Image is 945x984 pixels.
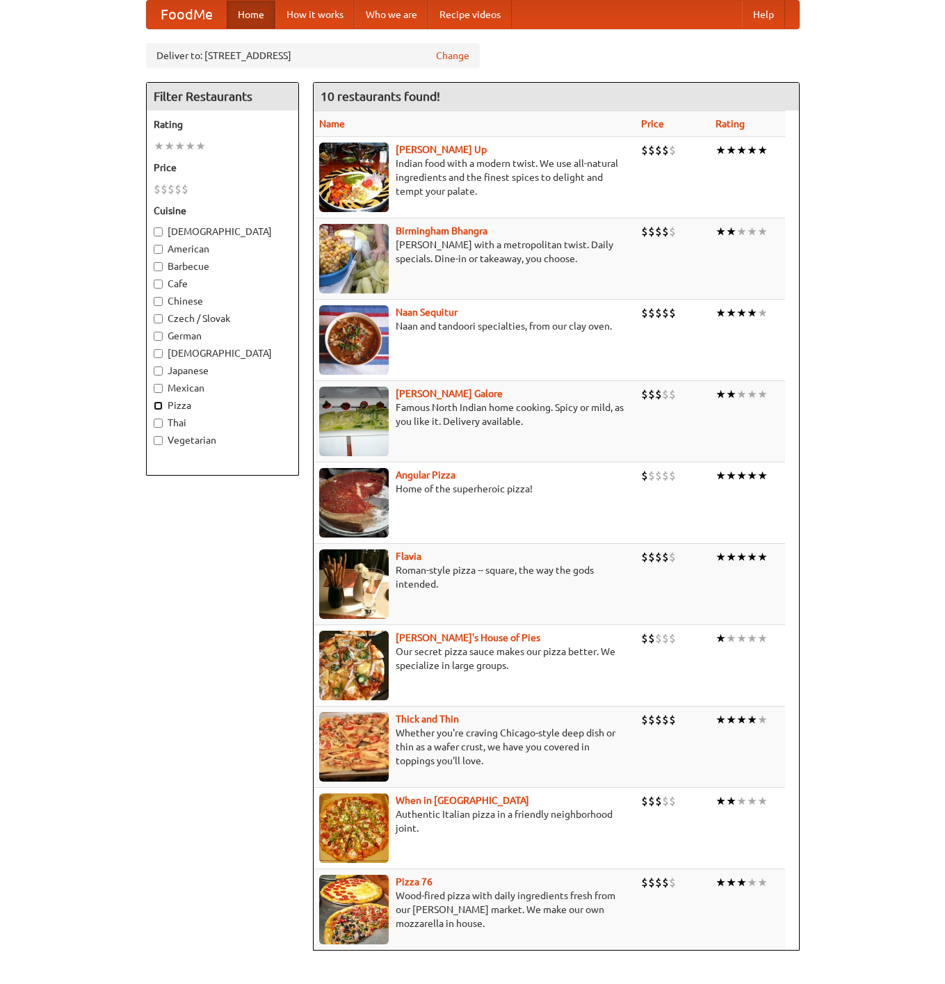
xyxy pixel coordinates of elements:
[726,712,736,727] li: ★
[648,549,655,565] li: $
[648,875,655,890] li: $
[154,280,163,289] input: Cafe
[648,387,655,402] li: $
[747,549,757,565] li: ★
[319,645,631,672] p: Our secret pizza sauce makes our pizza better. We specialize in large groups.
[641,305,648,321] li: $
[319,305,389,375] img: naansequitur.jpg
[396,469,455,481] a: Angular Pizza
[355,1,428,29] a: Who we are
[736,224,747,239] li: ★
[726,793,736,809] li: ★
[181,182,188,197] li: $
[747,712,757,727] li: ★
[319,319,631,333] p: Naan and tandoori specialties, from our clay oven.
[662,549,669,565] li: $
[757,631,768,646] li: ★
[757,875,768,890] li: ★
[154,346,291,360] label: [DEMOGRAPHIC_DATA]
[319,482,631,496] p: Home of the superheroic pizza!
[655,224,662,239] li: $
[648,143,655,158] li: $
[716,875,726,890] li: ★
[396,551,421,562] a: Flavia
[164,138,175,154] li: ★
[726,143,736,158] li: ★
[154,225,291,239] label: [DEMOGRAPHIC_DATA]
[662,875,669,890] li: $
[726,387,736,402] li: ★
[146,43,480,68] div: Deliver to: [STREET_ADDRESS]
[736,549,747,565] li: ★
[662,468,669,483] li: $
[726,549,736,565] li: ★
[655,468,662,483] li: $
[154,416,291,430] label: Thai
[154,297,163,306] input: Chinese
[648,224,655,239] li: $
[319,143,389,212] img: curryup.jpg
[154,329,291,343] label: German
[396,632,540,643] a: [PERSON_NAME]'s House of Pies
[716,631,726,646] li: ★
[154,384,163,393] input: Mexican
[154,332,163,341] input: German
[175,182,181,197] li: $
[396,713,459,725] b: Thick and Thin
[716,387,726,402] li: ★
[736,875,747,890] li: ★
[662,793,669,809] li: $
[736,143,747,158] li: ★
[757,305,768,321] li: ★
[757,549,768,565] li: ★
[154,138,164,154] li: ★
[396,144,487,155] a: [PERSON_NAME] Up
[154,433,291,447] label: Vegetarian
[747,468,757,483] li: ★
[319,889,631,930] p: Wood-fired pizza with daily ingredients fresh from our [PERSON_NAME] market. We make our own mozz...
[716,793,726,809] li: ★
[726,305,736,321] li: ★
[154,242,291,256] label: American
[319,726,631,768] p: Whether you're craving Chicago-style deep dish or thin as a wafer crust, we have you covered in t...
[736,305,747,321] li: ★
[648,712,655,727] li: $
[396,307,458,318] b: Naan Sequitur
[747,224,757,239] li: ★
[154,401,163,410] input: Pizza
[648,305,655,321] li: $
[319,224,389,293] img: bhangra.jpg
[319,118,345,129] a: Name
[161,182,168,197] li: $
[648,468,655,483] li: $
[662,143,669,158] li: $
[736,468,747,483] li: ★
[716,305,726,321] li: ★
[154,277,291,291] label: Cafe
[428,1,512,29] a: Recipe videos
[641,631,648,646] li: $
[154,398,291,412] label: Pizza
[227,1,275,29] a: Home
[319,238,631,266] p: [PERSON_NAME] with a metropolitan twist. Daily specials. Dine-in or takeaway, you choose.
[669,224,676,239] li: $
[154,204,291,218] h5: Cuisine
[154,294,291,308] label: Chinese
[655,387,662,402] li: $
[168,182,175,197] li: $
[747,631,757,646] li: ★
[716,224,726,239] li: ★
[154,118,291,131] h5: Rating
[396,225,487,236] b: Birmingham Bhangra
[154,312,291,325] label: Czech / Slovak
[747,387,757,402] li: ★
[669,468,676,483] li: $
[736,712,747,727] li: ★
[275,1,355,29] a: How it works
[154,227,163,236] input: [DEMOGRAPHIC_DATA]
[726,468,736,483] li: ★
[662,712,669,727] li: $
[736,387,747,402] li: ★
